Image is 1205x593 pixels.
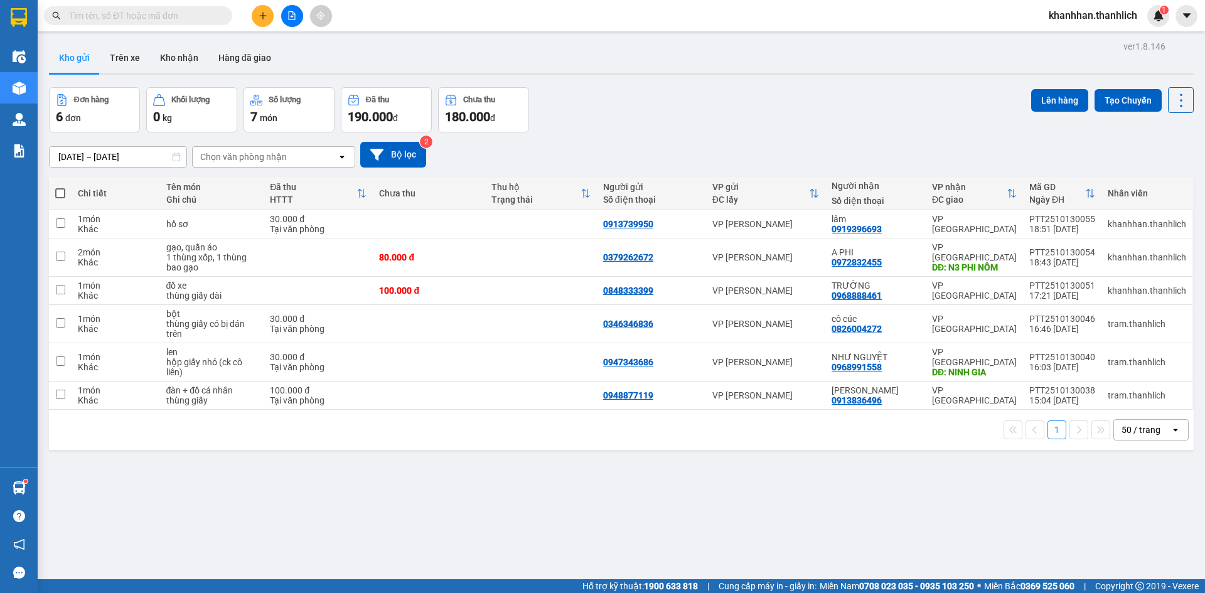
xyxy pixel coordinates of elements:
strong: 0708 023 035 - 0935 103 250 [859,581,974,591]
div: 0968991558 [832,362,882,372]
div: PTT2510130054 [1029,247,1095,257]
img: warehouse-icon [13,113,26,126]
div: Số điện thoại [832,196,919,206]
span: question-circle [13,510,25,522]
div: Ghi chú [166,195,258,205]
th: Toggle SortBy [485,177,597,210]
div: cô cúc [832,314,919,324]
div: Nhân viên [1108,188,1186,198]
span: environment [6,83,15,92]
div: Khác [78,362,153,372]
div: 0848333399 [603,286,653,296]
button: Số lượng7món [244,87,335,132]
div: Tại văn phòng [270,324,367,334]
span: món [260,113,277,123]
div: Chọn văn phòng nhận [200,151,287,163]
button: Đã thu190.000đ [341,87,432,132]
img: solution-icon [13,144,26,158]
div: Tại văn phòng [270,395,367,405]
div: đồ xe [166,280,258,291]
div: 0826004272 [832,324,882,334]
div: PTT2510130040 [1029,352,1095,362]
div: PTT2510130051 [1029,280,1095,291]
span: | [707,579,709,593]
div: PTT2510130038 [1029,385,1095,395]
img: icon-new-feature [1153,10,1164,21]
button: Chưa thu180.000đ [438,87,529,132]
div: 1 thùng xốp, 1 thùng bao gạo [166,252,258,272]
div: 0968888461 [832,291,882,301]
div: VP [GEOGRAPHIC_DATA] [932,314,1017,334]
div: VP [PERSON_NAME] [712,319,820,329]
div: Chi tiết [78,188,153,198]
th: Toggle SortBy [264,177,373,210]
th: Toggle SortBy [926,177,1023,210]
div: Khác [78,291,153,301]
div: 80.000 đ [379,252,478,262]
div: Thu hộ [491,182,581,192]
div: 0913836496 [832,395,882,405]
svg: open [1170,425,1181,435]
li: [PERSON_NAME] [6,6,182,30]
div: 0948877119 [603,390,653,400]
span: đơn [65,113,81,123]
div: Số điện thoại [603,195,700,205]
span: Miền Bắc [984,579,1074,593]
strong: 0369 525 060 [1020,581,1074,591]
span: copyright [1135,582,1144,590]
div: bột [166,309,258,319]
div: VP [PERSON_NAME] [712,219,820,229]
div: 30.000 đ [270,214,367,224]
div: khanhhan.thanhlich [1108,219,1186,229]
div: đàn + đồ cá nhân [166,385,258,395]
div: 1 món [78,352,153,362]
span: 7 [250,109,257,124]
div: 17:21 [DATE] [1029,291,1095,301]
div: hồ sơ [166,219,258,229]
div: 16:03 [DATE] [1029,362,1095,372]
div: PTT2510130046 [1029,314,1095,324]
div: Chưa thu [379,188,478,198]
span: 1 [1162,6,1166,14]
div: VP [GEOGRAPHIC_DATA] [932,347,1017,367]
li: VP VP [GEOGRAPHIC_DATA] [87,53,167,95]
div: 0947343686 [603,357,653,367]
div: DĐ: NINH GIA [932,367,1017,377]
button: aim [310,5,332,27]
div: Khối lượng [171,95,210,104]
div: 18:43 [DATE] [1029,257,1095,267]
div: 1 món [78,214,153,224]
div: lâm [832,214,919,224]
div: len [166,347,258,357]
svg: open [337,152,347,162]
div: Đã thu [270,182,356,192]
button: Bộ lọc [360,142,426,168]
div: ĐC lấy [712,195,810,205]
img: logo-vxr [11,8,27,27]
sup: 2 [420,136,432,148]
div: VP [GEOGRAPHIC_DATA] [932,385,1017,405]
div: 1 món [78,385,153,395]
div: Đơn hàng [74,95,109,104]
span: Hỗ trợ kỹ thuật: [582,579,698,593]
div: tram.thanhlich [1108,319,1186,329]
span: ⚪️ [977,584,981,589]
div: VP [PERSON_NAME] [712,390,820,400]
span: | [1084,579,1086,593]
div: 0346346836 [603,319,653,329]
div: thùng giấy [166,395,258,405]
div: Số lượng [269,95,301,104]
th: Toggle SortBy [1023,177,1101,210]
div: Khác [78,224,153,234]
img: warehouse-icon [13,82,26,95]
span: khanhhan.thanhlich [1039,8,1147,23]
div: Tại văn phòng [270,362,367,372]
div: đức ngọc [832,385,919,395]
span: Miền Nam [820,579,974,593]
input: Tìm tên, số ĐT hoặc mã đơn [69,9,217,23]
input: Select a date range. [50,147,186,167]
div: gạo, quần áo [166,242,258,252]
span: Cung cấp máy in - giấy in: [719,579,817,593]
div: khanhhan.thanhlich [1108,286,1186,296]
div: thùng giấy có bị dán trên [166,319,258,339]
